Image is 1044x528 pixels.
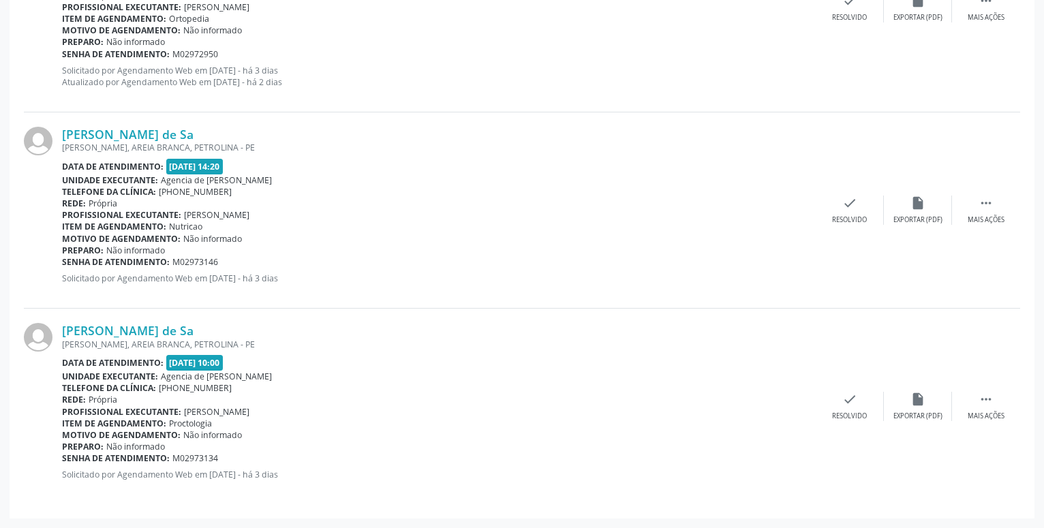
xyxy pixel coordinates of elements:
span: Agencia de [PERSON_NAME] [161,371,272,382]
b: Unidade executante: [62,371,158,382]
span: Não informado [106,36,165,48]
div: [PERSON_NAME], AREIA BRANCA, PETROLINA - PE [62,142,816,153]
i: check [842,392,857,407]
span: [PERSON_NAME] [184,1,249,13]
span: Não informado [183,233,242,245]
div: [PERSON_NAME], AREIA BRANCA, PETROLINA - PE [62,339,816,350]
i:  [979,196,994,211]
span: [PHONE_NUMBER] [159,382,232,394]
b: Item de agendamento: [62,418,166,429]
span: Nutricao [169,221,202,232]
div: Mais ações [968,13,1004,22]
span: Não informado [106,441,165,452]
div: Exportar (PDF) [893,215,942,225]
span: Não informado [183,429,242,441]
b: Motivo de agendamento: [62,429,181,441]
b: Profissional executante: [62,209,181,221]
b: Item de agendamento: [62,13,166,25]
b: Data de atendimento: [62,357,164,369]
b: Preparo: [62,245,104,256]
b: Telefone da clínica: [62,382,156,394]
p: Solicitado por Agendamento Web em [DATE] - há 3 dias [62,469,816,480]
b: Profissional executante: [62,406,181,418]
b: Profissional executante: [62,1,181,13]
i:  [979,392,994,407]
b: Rede: [62,394,86,405]
span: Agencia de [PERSON_NAME] [161,174,272,186]
span: M02973134 [172,452,218,464]
span: Não informado [183,25,242,36]
a: [PERSON_NAME] de Sa [62,127,194,142]
span: Proctologia [169,418,212,429]
b: Preparo: [62,441,104,452]
i: insert_drive_file [910,392,925,407]
span: [PERSON_NAME] [184,209,249,221]
b: Senha de atendimento: [62,452,170,464]
span: Própria [89,394,117,405]
b: Motivo de agendamento: [62,233,181,245]
i: insert_drive_file [910,196,925,211]
b: Preparo: [62,36,104,48]
b: Senha de atendimento: [62,48,170,60]
a: [PERSON_NAME] de Sa [62,323,194,338]
div: Resolvido [832,215,867,225]
span: [PHONE_NUMBER] [159,186,232,198]
i: check [842,196,857,211]
span: [DATE] 10:00 [166,355,224,371]
b: Motivo de agendamento: [62,25,181,36]
span: Própria [89,198,117,209]
p: Solicitado por Agendamento Web em [DATE] - há 3 dias Atualizado por Agendamento Web em [DATE] - h... [62,65,816,88]
div: Resolvido [832,411,867,421]
span: M02973146 [172,256,218,268]
img: img [24,323,52,352]
div: Exportar (PDF) [893,411,942,421]
b: Rede: [62,198,86,209]
span: Ortopedia [169,13,209,25]
span: [DATE] 14:20 [166,159,224,174]
b: Unidade executante: [62,174,158,186]
div: Mais ações [968,215,1004,225]
b: Telefone da clínica: [62,186,156,198]
p: Solicitado por Agendamento Web em [DATE] - há 3 dias [62,273,816,284]
div: Mais ações [968,411,1004,421]
img: img [24,127,52,155]
b: Senha de atendimento: [62,256,170,268]
span: Não informado [106,245,165,256]
b: Data de atendimento: [62,161,164,172]
b: Item de agendamento: [62,221,166,232]
span: [PERSON_NAME] [184,406,249,418]
div: Resolvido [832,13,867,22]
span: M02972950 [172,48,218,60]
div: Exportar (PDF) [893,13,942,22]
